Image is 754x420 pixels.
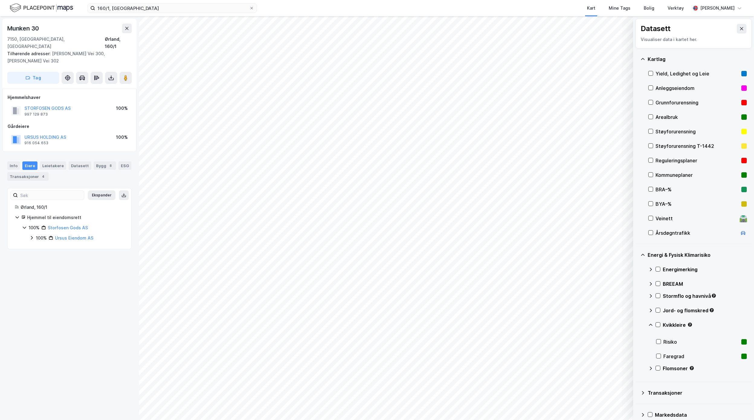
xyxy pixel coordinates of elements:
[24,112,48,117] div: 997 129 873
[94,161,116,170] div: Bygg
[656,128,739,135] div: Støyforurensning
[27,214,124,221] div: Hjemmel til eiendomsrett
[95,4,249,13] input: Søk på adresse, matrikkel, gårdeiere, leietakere eller personer
[656,215,737,222] div: Veinett
[655,411,747,418] div: Markedsdata
[663,321,747,329] div: Kvikkleire
[724,391,754,420] iframe: Chat Widget
[36,234,47,242] div: 100%
[648,389,747,396] div: Transaksjoner
[69,161,91,170] div: Datasett
[7,24,40,33] div: Munken 30
[656,70,739,77] div: Yield, Ledighet og Leie
[8,94,131,101] div: Hjemmelshaver
[7,161,20,170] div: Info
[116,105,128,112] div: 100%
[689,365,694,371] div: Tooltip anchor
[108,163,114,169] div: 8
[656,171,739,179] div: Kommuneplaner
[663,266,747,273] div: Energimerking
[648,56,747,63] div: Kartlag
[8,123,131,130] div: Gårdeiere
[18,191,84,200] input: Søk
[711,293,717,298] div: Tooltip anchor
[663,338,739,345] div: Risiko
[709,307,714,313] div: Tooltip anchor
[7,50,127,65] div: [PERSON_NAME] Vei 300, [PERSON_NAME] Vei 302
[663,280,747,288] div: BREEAM
[656,229,737,237] div: Årsdøgntrafikk
[88,190,115,200] button: Ekspander
[40,173,46,180] div: 4
[663,307,747,314] div: Jord- og flomskred
[7,51,52,56] span: Tilhørende adresser:
[656,186,739,193] div: BRA–%
[22,161,37,170] div: Eiere
[118,161,131,170] div: ESG
[587,5,595,12] div: Kart
[24,141,48,145] div: 916 054 653
[687,322,693,327] div: Tooltip anchor
[656,113,739,121] div: Arealbruk
[656,84,739,92] div: Anleggseiendom
[40,161,66,170] div: Leietakere
[641,24,671,33] div: Datasett
[29,224,40,231] div: 100%
[700,5,735,12] div: [PERSON_NAME]
[7,72,59,84] button: Tag
[663,353,739,360] div: Faregrad
[116,134,128,141] div: 100%
[48,225,88,230] a: Storfosen Gods AS
[55,235,93,240] a: Ursus Eiendom AS
[663,365,747,372] div: Flomsoner
[656,157,739,164] div: Reguleringsplaner
[656,99,739,106] div: Grunnforurensning
[656,142,739,150] div: Støyforurensning T-1442
[7,172,49,181] div: Transaksjoner
[641,36,746,43] div: Visualiser data i kartet her.
[656,200,739,208] div: BYA–%
[105,36,132,50] div: Ørland, 160/1
[7,36,105,50] div: 7150, [GEOGRAPHIC_DATA], [GEOGRAPHIC_DATA]
[21,204,124,211] div: Ørland, 160/1
[644,5,654,12] div: Bolig
[648,251,747,259] div: Energi & Fysisk Klimarisiko
[10,3,73,13] img: logo.f888ab2527a4732fd821a326f86c7f29.svg
[668,5,684,12] div: Verktøy
[609,5,630,12] div: Mine Tags
[724,391,754,420] div: Kontrollprogram for chat
[739,215,747,222] div: 🛣️
[663,292,747,300] div: Stormflo og havnivå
